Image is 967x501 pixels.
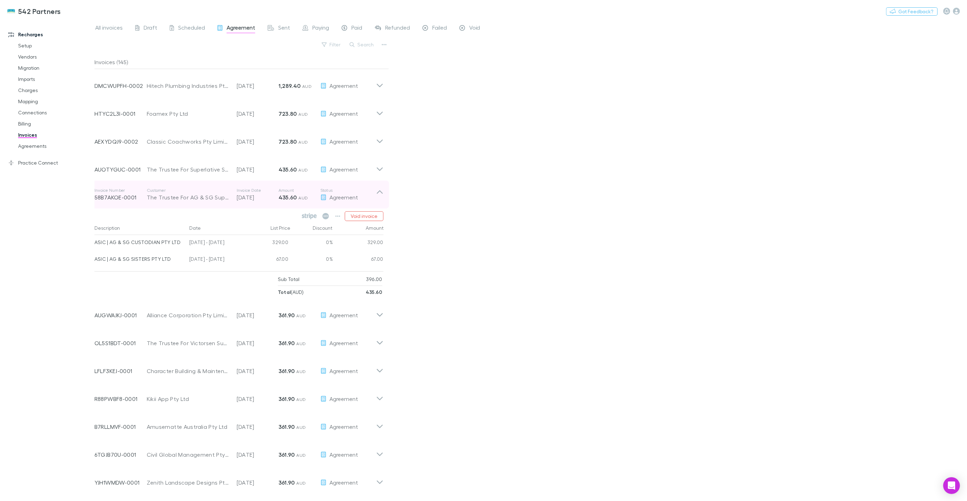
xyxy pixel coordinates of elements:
[329,110,358,117] span: Agreement
[94,395,147,403] p: R88PWBF8-0001
[296,453,306,458] span: AUD
[237,311,279,319] p: [DATE]
[11,129,93,141] a: Invoices
[279,451,295,458] strong: 361.90
[329,367,358,374] span: Agreement
[11,85,93,96] a: Charges
[329,166,358,173] span: Agreement
[94,450,147,459] p: 6TGJB70U-0001
[89,153,389,181] div: AUOTYGUC-0001The Trustee For Superlative Super Fund[DATE]435.60 AUDAgreement
[3,3,65,20] a: 542 Partners
[279,479,295,486] strong: 361.90
[345,211,383,221] button: Void invoice
[318,40,345,49] button: Filter
[291,235,333,252] div: 0%
[147,109,230,118] div: Foamex Pty Ltd
[278,24,290,33] span: Sent
[89,97,389,125] div: HTYC2L3I-0001Foamex Pty Ltd[DATE]723.80 AUDAgreement
[366,289,382,295] strong: 435.60
[94,165,147,174] p: AUOTYGUC-0001
[333,252,383,268] div: 67.00
[89,438,389,466] div: 6TGJB70U-0001Civil Global Management Pty Ltd[DATE]361.90 AUDAgreement
[94,137,147,146] p: AEXYDQJ9-0002
[279,423,295,430] strong: 361.90
[296,425,306,430] span: AUD
[94,367,147,375] p: LFLF3KEJ-0001
[249,252,291,268] div: 67.00
[1,29,93,40] a: Recharges
[432,24,447,33] span: Failed
[279,194,297,201] strong: 435.60
[237,193,279,202] p: [DATE]
[147,423,230,431] div: Amusematte Australia Pty Ltd
[94,339,147,347] p: OL5S1BDT-0001
[329,340,358,346] span: Agreement
[89,69,389,97] div: DMCWUPFH-0002Hitech Plumbing Industries Pty Ltd[DATE]1,289.40 AUDAgreement
[296,313,306,318] span: AUD
[329,138,358,145] span: Agreement
[94,252,184,266] div: ASIC | AG & SG SISTERS PTY LTD
[302,84,312,89] span: AUD
[237,450,279,459] p: [DATE]
[147,82,230,90] div: Hitech Plumbing Industries Pty Ltd
[291,252,333,268] div: 0%
[279,138,297,145] strong: 723.80
[94,188,147,193] p: Invoice Number
[279,82,301,89] strong: 1,289.40
[249,235,291,252] div: 329.00
[237,339,279,347] p: [DATE]
[147,193,230,202] div: The Trustee For AG & SG Superannuation Fund
[329,194,358,200] span: Agreement
[237,478,279,487] p: [DATE]
[237,82,279,90] p: [DATE]
[89,326,389,354] div: OL5S1BDT-0001The Trustee For Victorsen Superannuation Fund[DATE]361.90 AUDAgreement
[147,395,230,403] div: Kikii App Pty Ltd
[279,188,320,193] p: Amount
[147,339,230,347] div: The Trustee For Victorsen Superannuation Fund
[94,311,147,319] p: AUGWAJKJ-0001
[11,96,93,107] a: Mapping
[147,137,230,146] div: Classic Coachworks Pty Limited
[94,82,147,90] p: DMCWUPFH-0002
[278,273,300,286] p: Sub Total
[94,478,147,487] p: YJH1WMDW-0001
[298,167,308,173] span: AUD
[279,312,295,319] strong: 361.90
[329,423,358,430] span: Agreement
[237,395,279,403] p: [DATE]
[147,311,230,319] div: Alliance Corporation Pty Limited
[278,286,304,298] p: ( AUD )
[237,137,279,146] p: [DATE]
[227,24,255,33] span: Agreement
[296,397,306,402] span: AUD
[11,141,93,152] a: Agreements
[11,62,93,74] a: Migration
[186,235,249,252] div: [DATE] - [DATE]
[351,24,362,33] span: Paid
[147,478,230,487] div: Zenith Landscape Designs Pty Ltd
[366,273,382,286] p: 396.00
[1,157,93,168] a: Practice Connect
[89,181,389,208] div: Invoice Number58B7AKOE-0001CustomerThe Trustee For AG & SG Superannuation FundInvoice Date[DATE]A...
[11,51,93,62] a: Vendors
[144,24,157,33] span: Draft
[11,107,93,118] a: Connections
[329,312,358,318] span: Agreement
[147,165,230,174] div: The Trustee For Superlative Super Fund
[298,112,308,117] span: AUD
[18,7,61,15] h3: 542 Partners
[95,24,123,33] span: All invoices
[94,235,184,250] div: ASIC | AG & SG CUSTODIAN PTY LTD
[237,109,279,118] p: [DATE]
[147,188,230,193] p: Customer
[296,341,306,346] span: AUD
[279,166,297,173] strong: 435.60
[279,395,295,402] strong: 361.90
[237,165,279,174] p: [DATE]
[11,40,93,51] a: Setup
[94,109,147,118] p: HTYC2L3I-0001
[329,82,358,89] span: Agreement
[312,24,329,33] span: Paying
[89,354,389,382] div: LFLF3KEJ-0001Character Building & Maintenance Pty Ltd[DATE]361.90 AUDAgreement
[329,479,358,486] span: Agreement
